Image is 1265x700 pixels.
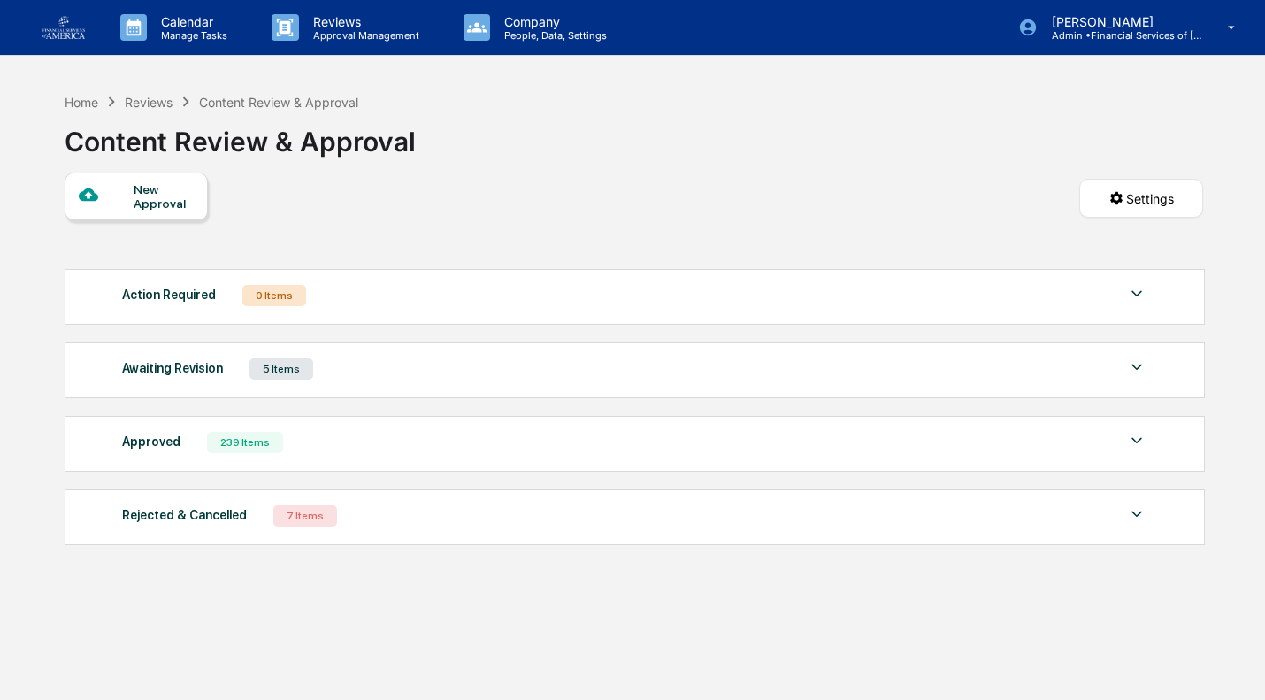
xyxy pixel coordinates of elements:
[490,29,616,42] p: People, Data, Settings
[125,95,172,110] div: Reviews
[122,357,223,380] div: Awaiting Revision
[1126,283,1147,304] img: caret
[122,283,216,306] div: Action Required
[147,14,236,29] p: Calendar
[42,16,85,39] img: logo
[1126,430,1147,451] img: caret
[122,430,180,453] div: Approved
[1038,14,1202,29] p: [PERSON_NAME]
[207,432,283,453] div: 239 Items
[490,14,616,29] p: Company
[1079,179,1203,218] button: Settings
[1038,29,1202,42] p: Admin • Financial Services of [GEOGRAPHIC_DATA]
[1126,504,1147,525] img: caret
[249,358,313,380] div: 5 Items
[199,95,358,110] div: Content Review & Approval
[242,285,306,306] div: 0 Items
[1126,357,1147,378] img: caret
[134,182,193,211] div: New Approval
[299,14,428,29] p: Reviews
[273,505,337,527] div: 7 Items
[65,95,98,110] div: Home
[122,504,247,527] div: Rejected & Cancelled
[299,29,428,42] p: Approval Management
[65,112,416,158] div: Content Review & Approval
[1208,642,1256,689] iframe: Open customer support
[147,29,236,42] p: Manage Tasks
